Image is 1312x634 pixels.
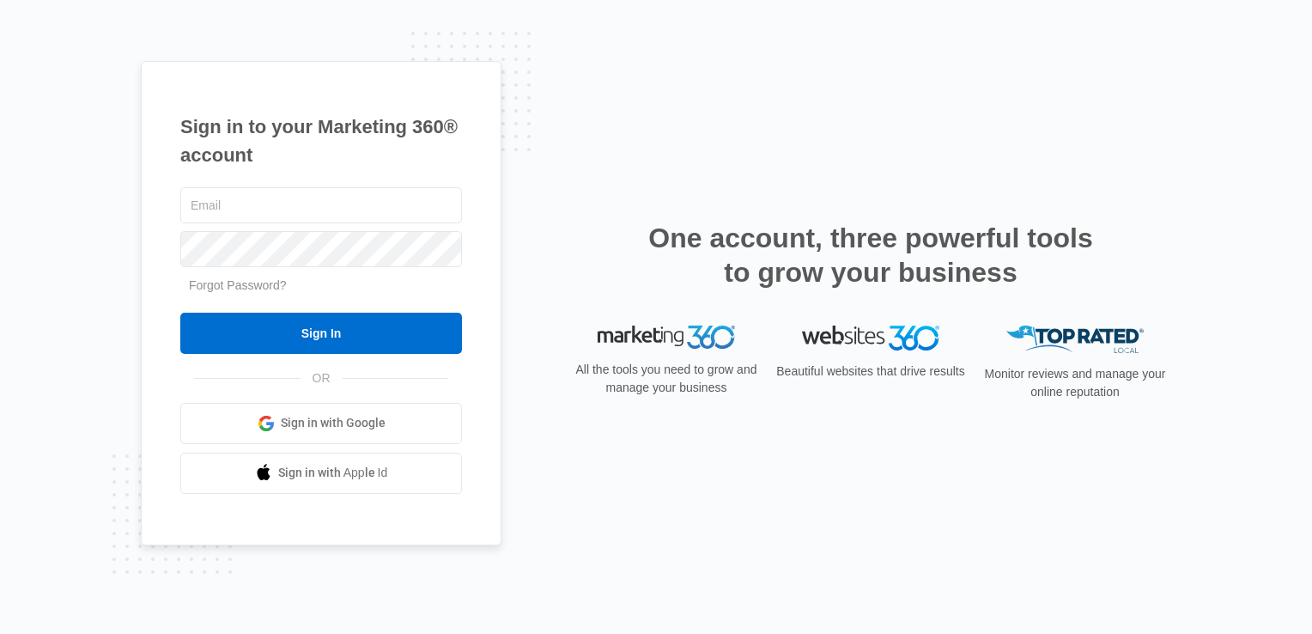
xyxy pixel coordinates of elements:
[180,187,462,223] input: Email
[802,326,939,351] img: Websites 360
[598,326,735,350] img: Marketing 360
[570,361,762,397] p: All the tools you need to grow and manage your business
[643,221,1098,290] h2: One account, three powerful tools to grow your business
[1006,326,1144,354] img: Top Rated Local
[180,403,462,444] a: Sign in with Google
[189,278,287,292] a: Forgot Password?
[180,113,462,169] h1: Sign in to your Marketing 360® account
[301,369,343,387] span: OR
[774,363,967,381] p: Beautiful websites that drive results
[979,365,1171,401] p: Monitor reviews and manage your online reputation
[278,464,388,482] span: Sign in with Apple Id
[180,453,462,494] a: Sign in with Apple Id
[281,414,386,432] span: Sign in with Google
[180,313,462,354] input: Sign In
